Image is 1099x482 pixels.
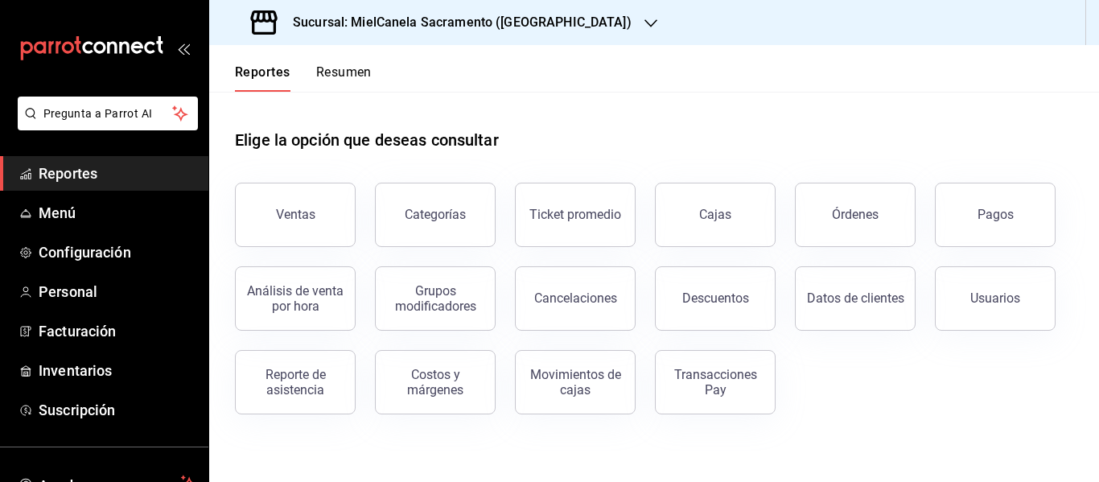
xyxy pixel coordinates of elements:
div: Transacciones Pay [665,367,765,398]
div: Costos y márgenes [385,367,485,398]
button: Descuentos [655,266,776,331]
button: Cancelaciones [515,266,636,331]
button: Grupos modificadores [375,266,496,331]
span: Suscripción [39,399,196,421]
div: Movimientos de cajas [525,367,625,398]
span: Inventarios [39,360,196,381]
button: Reporte de asistencia [235,350,356,414]
span: Facturación [39,320,196,342]
span: Pregunta a Parrot AI [43,105,173,122]
div: Órdenes [832,207,879,222]
span: Configuración [39,241,196,263]
div: Cancelaciones [534,290,617,306]
button: Cajas [655,183,776,247]
button: Datos de clientes [795,266,916,331]
button: Usuarios [935,266,1056,331]
button: Pregunta a Parrot AI [18,97,198,130]
button: open_drawer_menu [177,42,190,55]
button: Costos y márgenes [375,350,496,414]
span: Reportes [39,163,196,184]
button: Resumen [316,64,372,92]
div: navigation tabs [235,64,372,92]
button: Órdenes [795,183,916,247]
div: Reporte de asistencia [245,367,345,398]
div: Ventas [276,207,315,222]
a: Pregunta a Parrot AI [11,117,198,134]
div: Ticket promedio [529,207,621,222]
span: Personal [39,281,196,303]
button: Movimientos de cajas [515,350,636,414]
div: Categorías [405,207,466,222]
div: Grupos modificadores [385,283,485,314]
button: Análisis de venta por hora [235,266,356,331]
div: Descuentos [682,290,749,306]
button: Ventas [235,183,356,247]
h1: Elige la opción que deseas consultar [235,128,499,152]
button: Reportes [235,64,290,92]
h3: Sucursal: MielCanela Sacramento ([GEOGRAPHIC_DATA]) [280,13,632,32]
button: Transacciones Pay [655,350,776,414]
button: Pagos [935,183,1056,247]
div: Datos de clientes [807,290,904,306]
div: Cajas [699,207,731,222]
div: Análisis de venta por hora [245,283,345,314]
button: Categorías [375,183,496,247]
div: Pagos [978,207,1014,222]
div: Usuarios [970,290,1020,306]
button: Ticket promedio [515,183,636,247]
span: Menú [39,202,196,224]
